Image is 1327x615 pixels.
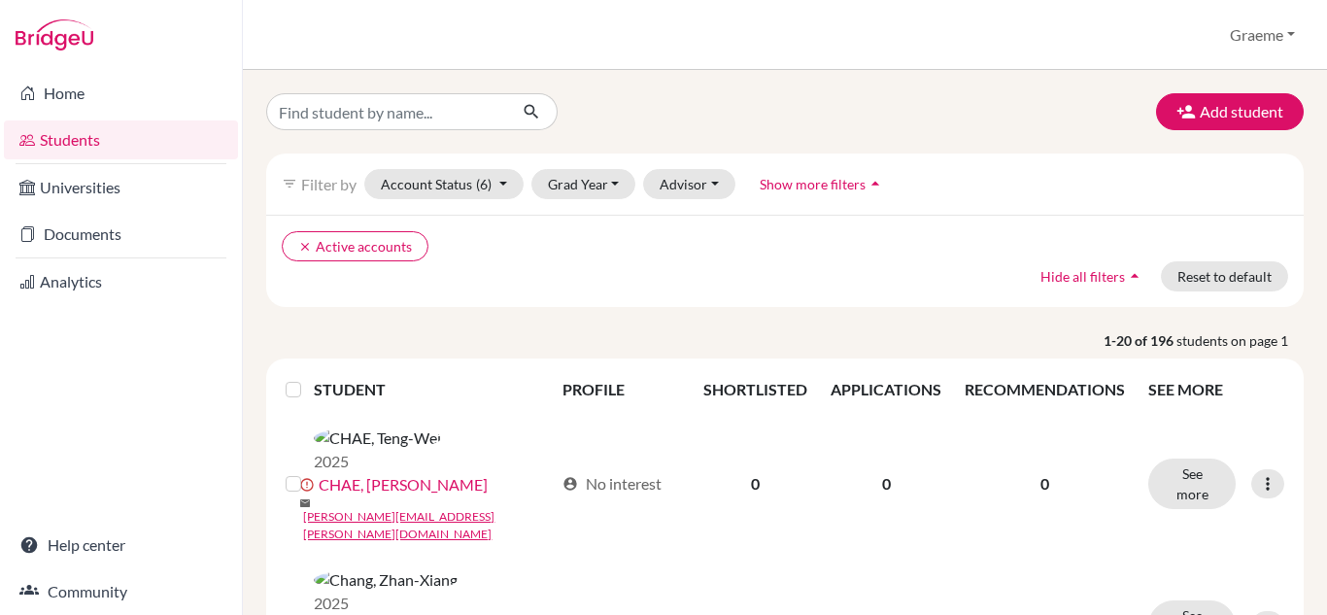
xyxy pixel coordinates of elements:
[953,366,1137,413] th: RECOMMENDATIONS
[282,231,428,261] button: clearActive accounts
[866,174,885,193] i: arrow_drop_up
[1148,459,1236,509] button: See more
[314,450,441,473] p: 2025
[364,169,524,199] button: Account Status(6)
[298,240,312,254] i: clear
[4,215,238,254] a: Documents
[1024,261,1161,291] button: Hide all filtersarrow_drop_up
[299,497,311,509] span: mail
[1176,330,1304,351] span: students on page 1
[965,472,1125,495] p: 0
[643,169,735,199] button: Advisor
[1221,17,1304,53] button: Graeme
[819,413,953,555] td: 0
[562,476,578,492] span: account_circle
[551,366,692,413] th: PROFILE
[314,568,458,592] img: Chang, Zhan-Xiang
[314,366,551,413] th: STUDENT
[299,477,319,493] span: error_outline
[16,19,93,51] img: Bridge-U
[531,169,636,199] button: Grad Year
[319,473,488,496] a: CHAE, [PERSON_NAME]
[562,472,662,495] div: No interest
[819,366,953,413] th: APPLICATIONS
[266,93,507,130] input: Find student by name...
[760,176,866,192] span: Show more filters
[4,120,238,159] a: Students
[1161,261,1288,291] button: Reset to default
[4,168,238,207] a: Universities
[301,175,357,193] span: Filter by
[692,366,819,413] th: SHORTLISTED
[4,526,238,564] a: Help center
[743,169,902,199] button: Show more filtersarrow_drop_up
[476,176,492,192] span: (6)
[282,176,297,191] i: filter_list
[1040,268,1125,285] span: Hide all filters
[4,572,238,611] a: Community
[1125,266,1144,286] i: arrow_drop_up
[4,74,238,113] a: Home
[1156,93,1304,130] button: Add student
[303,508,554,543] a: [PERSON_NAME][EMAIL_ADDRESS][PERSON_NAME][DOMAIN_NAME]
[1137,366,1296,413] th: SEE MORE
[692,413,819,555] td: 0
[1104,330,1176,351] strong: 1-20 of 196
[314,427,441,450] img: CHAE, Teng-Wei
[4,262,238,301] a: Analytics
[314,592,458,615] p: 2025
